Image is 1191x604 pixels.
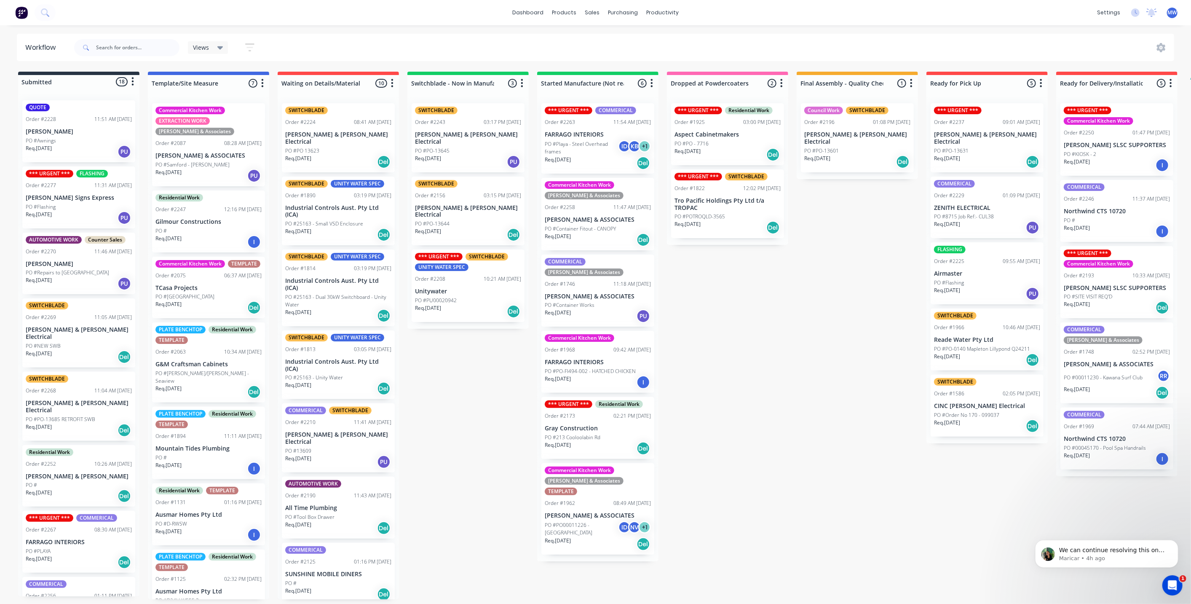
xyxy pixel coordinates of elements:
[152,191,265,252] div: Residential WorkOrder #224712:16 PM [DATE]Gilmour ConstructionsPO #Req.[DATE]I
[155,206,186,213] div: Order #2247
[282,250,395,326] div: SWITCHBLADEUNITY WATER SPECOrder #181403:19 PM [DATE]Industrial Controls Aust. Pty Ltd (ICA)PO #2...
[415,275,445,283] div: Order #2208
[671,103,784,165] div: *** URGENT ***Residential WorkOrder #192503:00 PM [DATE]Aspect CabinetmakersPO #PO - 7716Req.[DAT...
[931,177,1044,239] div: COMMERICALOrder #222901:09 PM [DATE]ZENITH ELECTRICALPO #8715 Job Ref:- CUL38Req.[DATE]PU
[26,194,132,201] p: [PERSON_NAME] Signs Express
[285,346,316,353] div: Order #1813
[209,410,256,418] div: Residential Work
[674,140,709,148] p: PO #PO - 7716
[193,43,209,52] span: Views
[1064,374,1143,381] p: PO #00011230 - Kawana Surf Club
[285,180,328,188] div: SWITCHBLADE
[613,204,651,211] div: 11:47 AM [DATE]
[508,6,548,19] a: dashboard
[152,257,265,319] div: Commercial Kitchen WorkTEMPLATEOrder #207506:37 AM [DATE]TCasa ProjectsPO #[GEOGRAPHIC_DATA]Req.[...
[1168,9,1177,16] span: MW
[1064,326,1105,333] div: COMMERICAL
[85,236,126,244] div: Counter Sales
[354,419,391,426] div: 11:41 AM [DATE]
[1156,225,1169,238] div: I
[228,260,260,268] div: TEMPLATE
[545,293,651,300] p: [PERSON_NAME] & ASSOCIATES
[934,390,964,397] div: Order #1586
[247,235,261,249] div: I
[766,221,780,234] div: Del
[155,169,182,176] p: Req. [DATE]
[637,376,650,389] div: I
[354,346,391,353] div: 03:05 PM [DATE]
[804,107,843,114] div: Council Work
[155,370,262,385] p: PO #[PERSON_NAME]/[PERSON_NAME] - Seaview
[1064,411,1105,419] div: COMMERICAL
[415,180,458,188] div: SWITCHBLADE
[285,204,391,219] p: Industrial Controls Aust. Pty Ltd (ICA)
[415,228,441,235] p: Req. [DATE]
[545,412,575,420] div: Order #2173
[285,220,363,228] p: PO #25163 - Small VSD Enclosure
[541,103,654,174] div: *** URGENT ***COMMERICALOrder #226311:54 AM [DATE]FARRAGO INTERIORSPO #Playa - Steel Overhead fra...
[26,236,82,244] div: AUTOMOTIVE WORK
[934,213,994,220] p: PO #8715 Job Ref:- CUL38
[377,228,391,242] div: Del
[1157,370,1170,382] div: RR
[354,265,391,272] div: 03:19 PM [DATE]
[415,263,468,271] div: UNITY WATER SPEC
[1064,142,1170,149] p: [PERSON_NAME] SLSC SUPPORTERS
[545,368,636,375] p: PO #PO-FI494-002 - HATCHED CHICKEN
[934,258,964,265] div: Order #2225
[377,155,391,169] div: Del
[415,147,450,155] p: PO #PO-13645
[613,118,651,126] div: 11:54 AM [DATE]
[247,169,261,183] div: PU
[1060,103,1173,176] div: *** URGENT ***Commercial Kitchen WorkOrder #225001:47 PM [DATE][PERSON_NAME] SLSC SUPPORTERSPO #K...
[285,265,316,272] div: Order #1814
[94,182,132,189] div: 11:31 AM [DATE]
[26,203,56,211] p: PO #Flashing
[94,314,132,321] div: 11:05 AM [DATE]
[22,233,135,295] div: AUTOMOTIVE WORKCounter SalesOrder #227011:46 AM [DATE][PERSON_NAME]PO #Repairs to [GEOGRAPHIC_DAT...
[545,268,624,276] div: [PERSON_NAME] & Associates
[484,118,521,126] div: 03:17 PM [DATE]
[934,246,966,253] div: FLASHING
[545,118,575,126] div: Order #2263
[13,18,156,46] div: message notification from Maricar, 4h ago. We can continue resolving this on the other ticket ope...
[545,375,571,383] p: Req. [DATE]
[934,192,964,199] div: Order #2229
[415,297,457,304] p: PO #PU00020942
[331,253,384,260] div: UNITY WATER SPEC
[507,305,520,318] div: Del
[285,334,328,341] div: SWITCHBLADE
[674,118,705,126] div: Order #1925
[118,145,131,158] div: PU
[934,378,977,386] div: SWITCHBLADE
[743,118,781,126] div: 03:00 PM [DATE]
[155,194,203,201] div: Residential Work
[224,348,262,356] div: 10:34 AM [DATE]
[545,216,651,223] p: [PERSON_NAME] & ASSOCIATES
[1064,361,1170,368] p: [PERSON_NAME] & ASSOCIATES
[26,211,52,218] p: Req. [DATE]
[1026,155,1039,169] div: Del
[285,118,316,126] div: Order #2224
[725,173,768,180] div: SWITCHBLADE
[934,279,964,287] p: PO #Flashing
[934,353,960,360] p: Req. [DATE]
[613,346,651,354] div: 09:42 AM [DATE]
[1064,285,1170,292] p: [PERSON_NAME] SLSC SUPPORTERS
[282,103,395,172] div: SWITCHBLADEOrder #222408:41 AM [DATE][PERSON_NAME] & [PERSON_NAME] ElectricalPO #PO 13623Req.[DAT...
[637,233,650,247] div: Del
[118,277,131,290] div: PU
[618,140,631,153] div: ID
[415,288,521,295] p: Unitywater
[155,218,262,225] p: Gilmour Constructions
[507,228,520,242] div: Del
[37,24,145,32] p: We can continue resolving this on the other ticket open :)
[545,301,594,309] p: PO #Container Works
[934,147,969,155] p: PO #PO-13631
[285,107,328,114] div: SWITCHBLADE
[155,128,234,135] div: [PERSON_NAME] & Associates
[415,131,521,145] p: [PERSON_NAME] & [PERSON_NAME] Electrical
[94,115,132,123] div: 11:51 AM [DATE]
[484,192,521,199] div: 03:15 PM [DATE]
[1064,224,1090,232] p: Req. [DATE]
